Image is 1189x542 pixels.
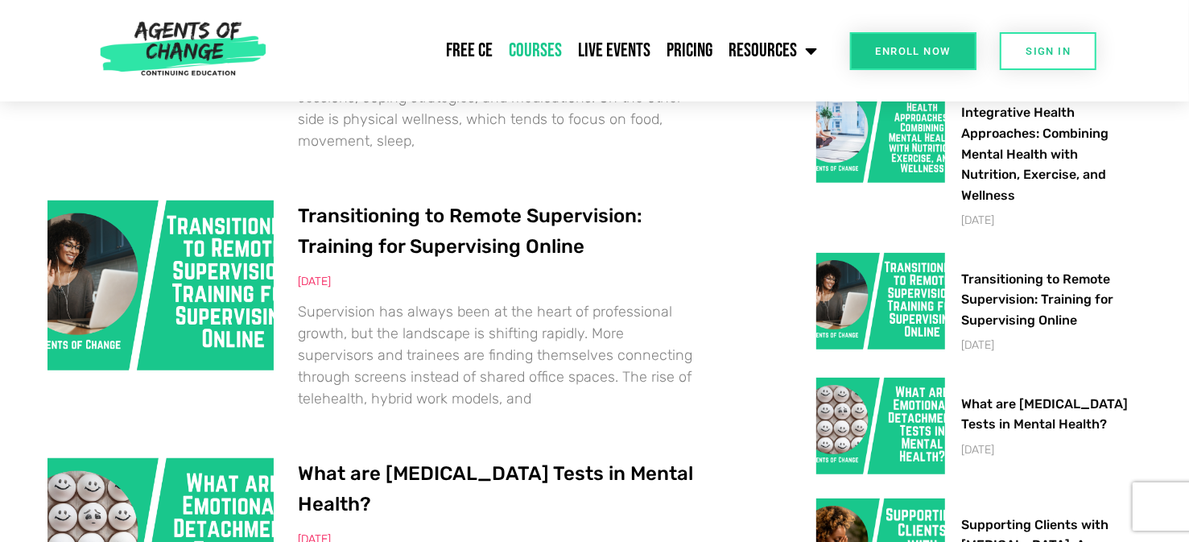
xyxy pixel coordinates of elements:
a: Courses [501,31,570,71]
a: What are [MEDICAL_DATA] Tests in Mental Health? [298,462,693,515]
a: Pricing [658,31,720,71]
a: Enroll Now [850,32,976,70]
a: Transitioning to Remote Supervision: Training for Supervising Online [961,271,1113,328]
span: [DATE] [961,213,994,227]
span: Enroll Now [876,46,951,56]
a: SIGN IN [1000,32,1096,70]
a: Integrative Health Approaches: Combining Mental Health with Nutrition, Exercise, and Wellness [961,105,1108,202]
span: [DATE] [298,275,331,288]
span: [DATE] [961,338,994,352]
span: [DATE] [961,443,994,457]
a: Transitioning to Remote Supervision: Training for Supervising Online [298,205,642,258]
a: Free CE [438,31,501,71]
nav: Menu [274,31,826,71]
p: Supervision has always been at the heart of professional growth, but the landscape is shifting ra... [298,301,695,410]
a: Live Events [570,31,658,71]
span: SIGN IN [1026,46,1071,56]
a: What are [MEDICAL_DATA] Tests in Mental Health? [961,396,1128,432]
a: Resources [720,31,825,71]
